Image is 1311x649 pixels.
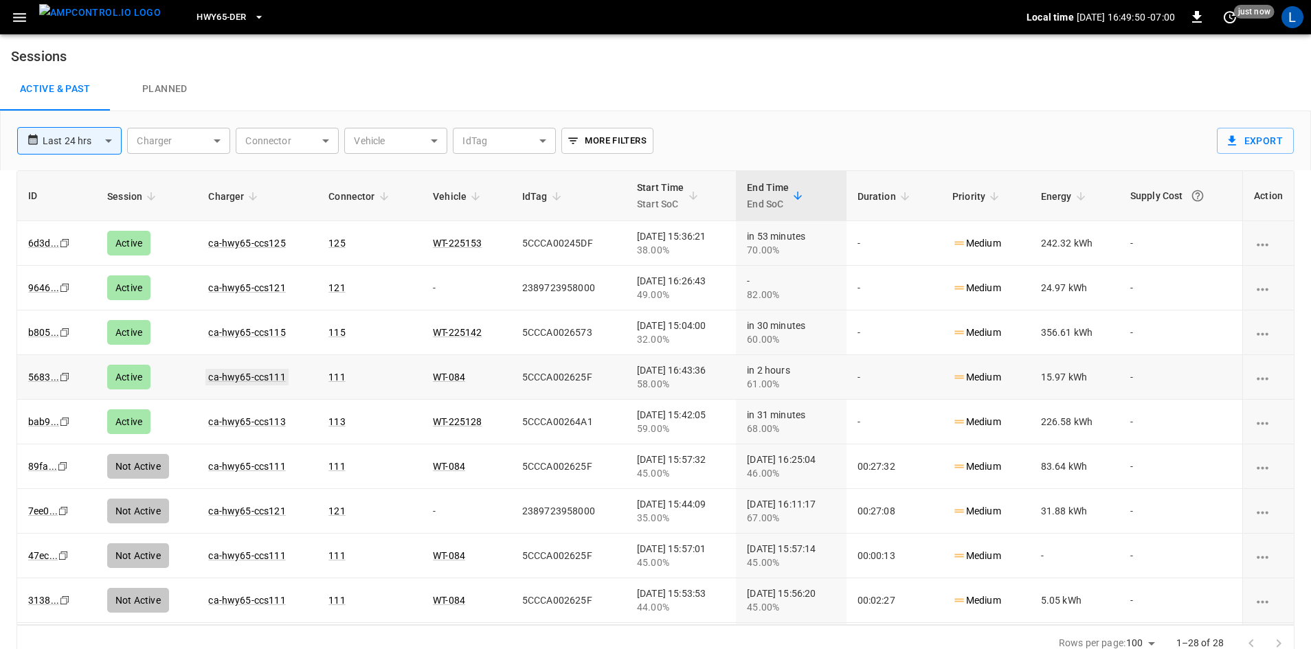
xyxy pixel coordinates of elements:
td: - [847,400,941,444]
a: ca-hwy65-ccs115 [208,327,285,338]
p: Medium [952,326,1001,340]
div: charging session options [1254,236,1283,250]
div: in 53 minutes [747,229,835,257]
span: Connector [328,188,392,205]
div: Start Time [637,179,684,212]
span: IdTag [522,188,565,205]
span: just now [1234,5,1275,19]
td: - [847,266,941,310]
p: Medium [952,593,1001,608]
a: ca-hwy65-ccs113 [208,416,285,427]
a: ca-hwy65-ccs111 [208,461,285,472]
div: [DATE] 16:11:17 [747,497,835,525]
a: 5683... [28,372,59,383]
span: Start TimeStart SoC [637,179,702,212]
div: copy [56,459,70,474]
div: Supply Cost [1130,183,1231,208]
div: copy [58,236,72,251]
div: [DATE] 16:25:04 [747,453,835,480]
div: copy [58,414,72,429]
a: 121 [328,505,345,516]
img: ampcontrol.io logo [39,4,161,21]
div: [DATE] 15:57:32 [637,453,725,480]
p: Medium [952,415,1001,429]
p: End SoC [747,196,789,212]
a: ca-hwy65-ccs121 [208,505,285,516]
td: 24.97 kWh [1030,266,1119,310]
div: 60.00% [747,332,835,346]
div: 45.00% [747,556,835,569]
p: Medium [952,370,1001,385]
div: charging session options [1254,415,1283,429]
a: Planned [110,67,220,111]
a: 125 [328,238,345,249]
td: - [1119,400,1242,444]
span: Session [107,188,160,205]
div: copy [57,548,71,563]
div: [DATE] 16:26:43 [637,274,725,301]
td: 5.05 kWh [1030,578,1119,623]
div: in 30 minutes [747,319,835,346]
button: The cost of your charging session based on your supply rates [1185,183,1210,208]
div: 46.00% [747,466,835,480]
td: 2389723958000 [511,489,626,534]
p: Medium [952,549,1001,563]
p: Medium [952,459,1001,474]
th: Action [1242,171,1294,221]
span: Energy [1041,188,1090,205]
td: 31.88 kWh [1030,489,1119,534]
span: End TimeEnd SoC [747,179,807,212]
div: Not Active [107,454,169,479]
div: charging session options [1254,549,1283,562]
div: charging session options [1254,281,1283,295]
td: 242.32 kWh [1030,221,1119,266]
div: 82.00% [747,288,835,301]
td: - [1119,310,1242,355]
div: [DATE] 15:42:05 [637,408,725,435]
td: 5CCCA002625F [511,534,626,578]
div: copy [58,280,72,295]
p: Medium [952,504,1001,519]
div: 68.00% [747,422,835,435]
td: - [422,489,511,534]
td: 5CCCA002625F [511,578,626,623]
span: Priority [952,188,1003,205]
div: charging session options [1254,370,1283,384]
div: copy [58,325,72,340]
button: Export [1217,128,1294,154]
div: Not Active [107,543,169,568]
td: 5CCCA002625F [511,355,626,400]
a: 115 [328,327,345,338]
td: 226.58 kWh [1030,400,1119,444]
td: - [1119,444,1242,489]
td: - [422,266,511,310]
div: 45.00% [637,556,725,569]
div: [DATE] 15:04:00 [637,319,725,346]
td: - [1119,355,1242,400]
div: copy [57,503,71,519]
td: 2389723958000 [511,266,626,310]
button: HWY65-DER [191,4,269,31]
a: WT-084 [433,595,465,606]
div: in 31 minutes [747,408,835,435]
div: 45.00% [747,600,835,614]
div: charging session options [1254,593,1283,607]
td: 00:02:27 [847,578,941,623]
div: [DATE] 15:57:01 [637,542,725,569]
div: [DATE] 16:43:36 [637,363,725,391]
a: 111 [328,372,345,383]
div: Not Active [107,499,169,523]
div: charging session options [1254,326,1283,339]
a: WT-225153 [433,238,482,249]
td: 5CCCA00245DF [511,221,626,266]
td: 356.61 kWh [1030,310,1119,355]
span: HWY65-DER [197,10,246,25]
div: [DATE] 15:53:53 [637,587,725,614]
td: - [847,355,941,400]
p: Medium [952,281,1001,295]
span: Duration [858,188,914,205]
div: in 2 hours [747,363,835,391]
a: WT-225128 [433,416,482,427]
td: - [1119,534,1242,578]
td: - [847,221,941,266]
